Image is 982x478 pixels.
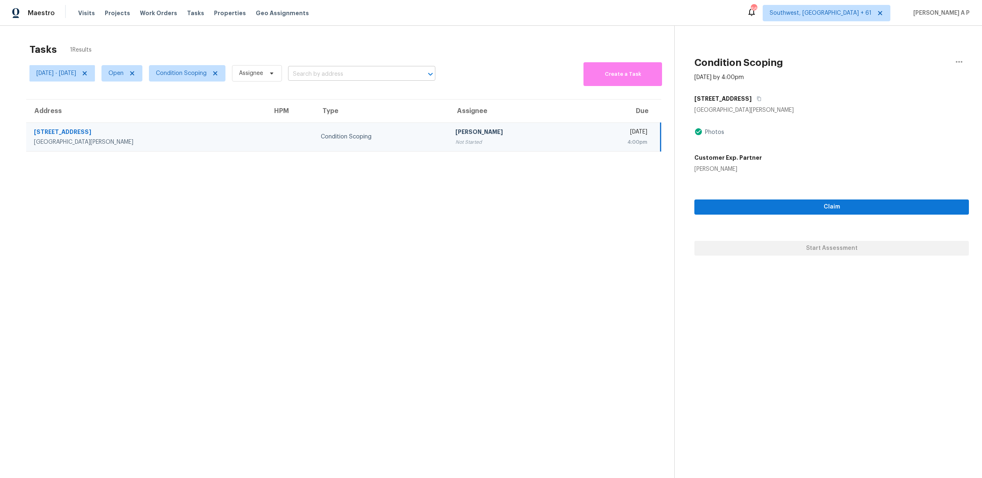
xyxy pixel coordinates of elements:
span: Condition Scoping [156,69,207,77]
button: Create a Task [583,62,662,86]
div: [PERSON_NAME] [694,165,762,173]
span: Maestro [28,9,55,17]
span: Projects [105,9,130,17]
div: [DATE] [583,128,647,138]
span: Geo Assignments [256,9,309,17]
span: Southwest, [GEOGRAPHIC_DATA] + 61 [770,9,872,17]
div: [PERSON_NAME] [455,128,570,138]
span: [PERSON_NAME] A P [910,9,970,17]
th: Due [577,100,661,122]
h2: Tasks [29,45,57,54]
th: Type [314,100,449,122]
span: Claim [701,202,962,212]
span: Create a Task [588,70,658,79]
div: 4:00pm [583,138,647,146]
th: Assignee [449,100,577,122]
span: Assignee [239,69,263,77]
button: Claim [694,199,969,215]
h2: Condition Scoping [694,59,783,67]
span: [DATE] - [DATE] [36,69,76,77]
span: Work Orders [140,9,177,17]
button: Copy Address [752,91,763,106]
div: [GEOGRAPHIC_DATA][PERSON_NAME] [34,138,259,146]
h5: Customer Exp. Partner [694,154,762,162]
div: Not Started [455,138,570,146]
button: Open [425,68,436,80]
th: HPM [266,100,314,122]
span: Open [108,69,124,77]
div: [DATE] by 4:00pm [694,73,744,82]
h5: [STREET_ADDRESS] [694,95,752,103]
span: Tasks [187,10,204,16]
div: Condition Scoping [321,133,442,141]
div: [STREET_ADDRESS] [34,128,259,138]
input: Search by address [288,68,412,81]
th: Address [26,100,266,122]
div: [GEOGRAPHIC_DATA][PERSON_NAME] [694,106,969,114]
div: Photos [703,128,724,136]
span: Properties [214,9,246,17]
img: Artifact Present Icon [694,127,703,136]
span: Visits [78,9,95,17]
span: 1 Results [70,46,92,54]
div: 663 [751,5,757,13]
